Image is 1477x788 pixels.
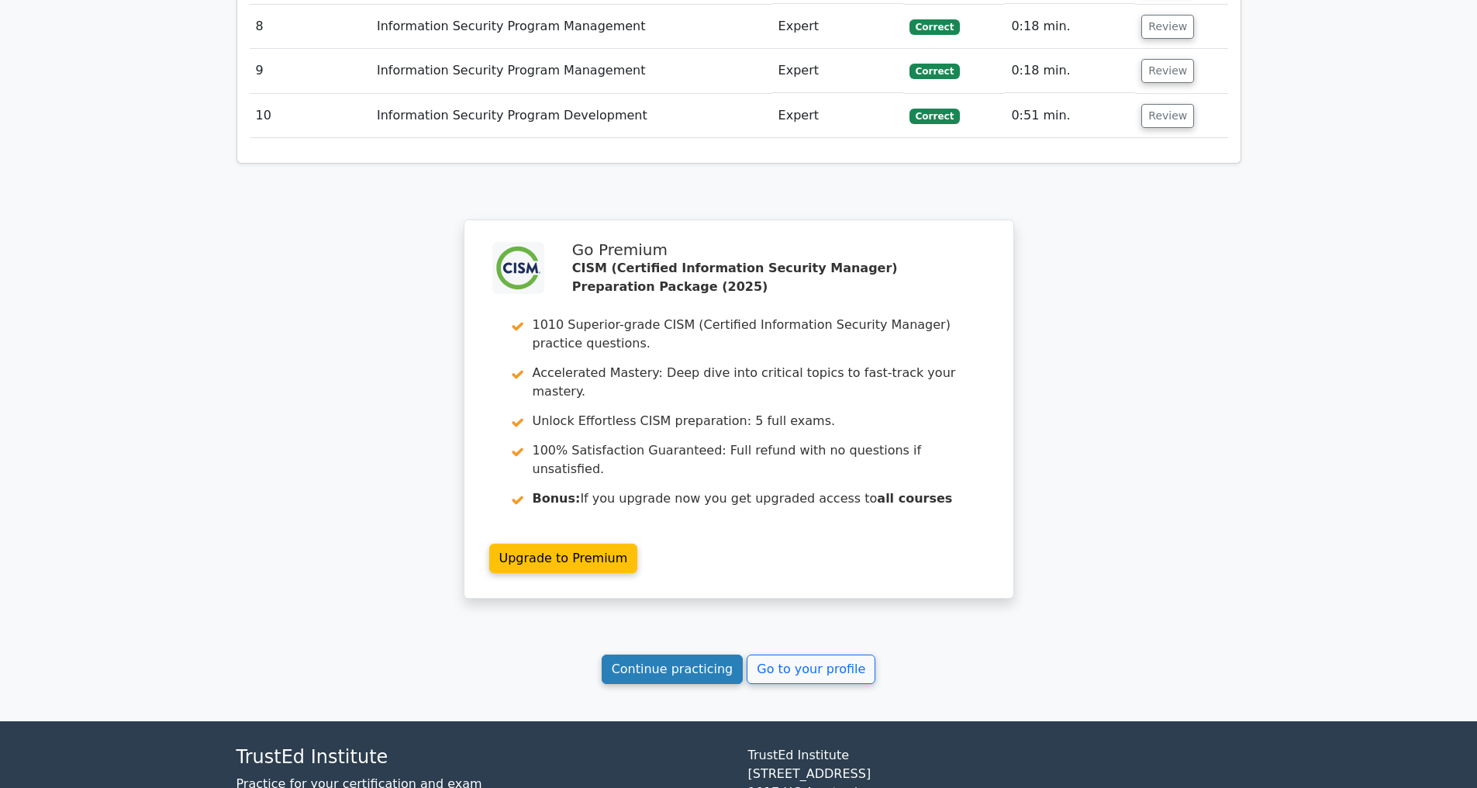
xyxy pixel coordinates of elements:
[909,19,960,35] span: Correct
[909,109,960,124] span: Correct
[371,5,772,49] td: Information Security Program Management
[489,544,638,573] a: Upgrade to Premium
[371,49,772,93] td: Information Security Program Management
[1005,94,1135,138] td: 0:51 min.
[772,49,903,93] td: Expert
[1141,59,1194,83] button: Review
[1005,5,1135,49] td: 0:18 min.
[772,5,903,49] td: Expert
[1141,104,1194,128] button: Review
[1141,15,1194,39] button: Review
[772,94,903,138] td: Expert
[371,94,772,138] td: Information Security Program Development
[1005,49,1135,93] td: 0:18 min.
[250,94,371,138] td: 10
[909,64,960,79] span: Correct
[250,49,371,93] td: 9
[602,655,744,684] a: Continue practicing
[236,746,730,769] h4: TrustEd Institute
[250,5,371,49] td: 8
[747,655,875,684] a: Go to your profile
